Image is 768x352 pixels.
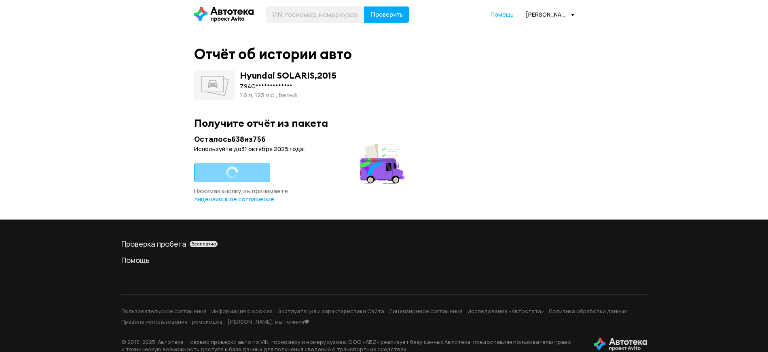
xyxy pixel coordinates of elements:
[491,11,514,19] a: Помощь
[121,239,647,249] div: Проверка пробега
[194,187,288,203] span: Нажимая кнопку, вы принимаете .
[370,11,403,18] span: Проверить
[194,45,352,63] div: Отчёт об истории авто
[121,318,223,325] a: Правила использования промокодов
[191,241,216,247] span: бесплатно
[594,338,647,351] img: tWS6KzJlK1XUpy65r7uaHVIs4JI6Dha8Nraz9T2hA03BhoCc4MtbvZCxBLwJIh+mQSIAkLBJpqMoKVdP8sONaFJLCz6I0+pu7...
[194,134,407,144] div: Осталось 638 из 756
[389,307,463,315] a: Лицензионное соглашение
[228,318,310,325] a: [PERSON_NAME], мы помним
[549,307,627,315] a: Политика обработки данных
[266,6,364,23] input: VIN, госномер, номер кузова
[121,307,207,315] a: Пользовательское соглашение
[121,239,647,249] a: Проверка пробегабесплатно
[121,255,647,265] a: Помощь
[468,307,544,315] a: Исследование «Автостата»
[240,70,336,81] div: Hyundai SOLARIS , 2015
[194,145,407,153] div: Используйте до 31 октября 2025 года .
[491,11,514,18] span: Помощь
[277,307,384,315] a: Эксплуатация и характеристики Сайта
[240,91,336,100] div: 1.6 л, 123 л.c., белый
[526,11,574,18] div: [PERSON_NAME][EMAIL_ADDRESS][DOMAIN_NAME]
[212,307,273,315] a: Информация о cookies
[194,117,574,129] div: Получите отчёт из пакета
[194,195,274,203] a: лицензионное соглашение
[364,6,409,23] button: Проверить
